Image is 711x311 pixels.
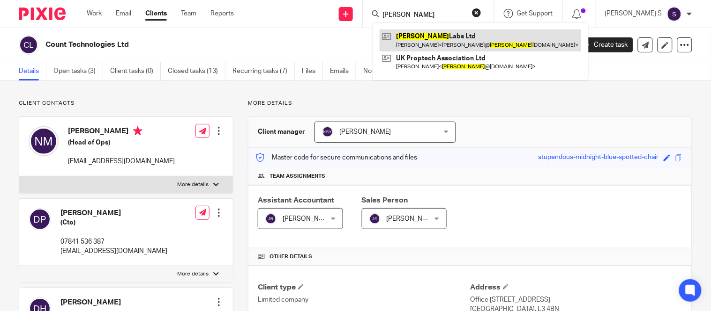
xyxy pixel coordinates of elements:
a: Notes (1) [363,62,397,80]
img: svg%3E [265,213,277,224]
p: Limited company [258,295,470,304]
p: [PERSON_NAME] S [605,9,662,18]
span: Team assignments [269,173,325,180]
span: Other details [269,253,312,260]
a: Clients [145,9,167,18]
a: Work [87,9,102,18]
a: Open tasks (3) [53,62,103,80]
p: More details [248,100,692,107]
h2: Count Technologies Ltd [45,40,461,50]
h4: [PERSON_NAME] [60,297,121,307]
h5: (Cto) [60,218,167,227]
div: stupendous-midnight-blue-spotted-chair [539,152,659,163]
img: svg%3E [29,126,59,156]
a: Team [181,9,196,18]
span: [PERSON_NAME] [387,216,438,222]
span: [PERSON_NAME] [339,129,391,135]
img: svg%3E [29,208,51,231]
img: svg%3E [19,35,38,55]
a: Reports [210,9,234,18]
h4: [PERSON_NAME] [68,126,175,138]
button: Clear [472,8,481,17]
h4: [PERSON_NAME] [60,208,167,218]
h3: Client manager [258,127,305,137]
span: Assistant Accountant [258,196,334,204]
a: Email [116,9,131,18]
input: Search [382,11,466,20]
p: More details [177,181,209,188]
a: Details [19,62,46,80]
a: Client tasks (0) [110,62,161,80]
img: svg%3E [667,7,682,22]
h4: Client type [258,282,470,292]
p: More details [177,270,209,278]
a: Emails [330,62,356,80]
img: Pixie [19,7,66,20]
p: [EMAIL_ADDRESS][DOMAIN_NAME] [68,157,175,166]
p: Master code for secure communications and files [255,153,417,162]
span: Sales Person [362,196,408,204]
span: [PERSON_NAME] [283,216,334,222]
a: Recurring tasks (7) [232,62,295,80]
p: [EMAIL_ADDRESS][DOMAIN_NAME] [60,246,167,256]
p: 07841 536 387 [60,237,167,246]
img: svg%3E [322,126,333,137]
p: Office [STREET_ADDRESS] [470,295,682,304]
img: svg%3E [369,213,381,224]
a: Files [302,62,323,80]
a: Create task [579,37,633,52]
p: Client contacts [19,100,233,107]
h5: (Head of Ops) [68,138,175,147]
i: Primary [133,126,142,136]
span: Get Support [517,10,553,17]
a: Closed tasks (13) [168,62,225,80]
h4: Address [470,282,682,292]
